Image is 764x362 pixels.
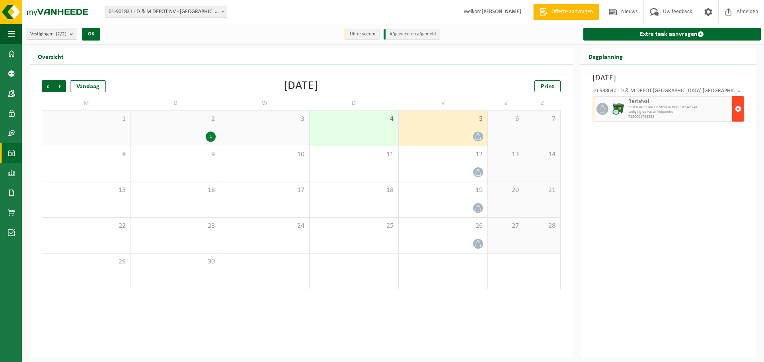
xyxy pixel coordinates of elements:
[220,96,309,110] td: W
[492,150,520,159] span: 13
[46,222,127,230] span: 22
[528,222,556,230] span: 28
[314,222,394,230] span: 25
[284,80,318,92] div: [DATE]
[135,115,216,124] span: 2
[399,96,488,110] td: V
[30,28,66,40] span: Vestigingen
[224,115,305,124] span: 3
[403,186,483,195] span: 19
[583,28,761,41] a: Extra taak aanvragen
[310,96,399,110] td: D
[528,186,556,195] span: 21
[82,28,100,41] button: OK
[314,186,394,195] span: 18
[206,132,216,142] div: 1
[592,72,744,84] h3: [DATE]
[54,80,66,92] span: Volgende
[46,150,127,159] span: 8
[26,28,77,40] button: Vestigingen(2/2)
[628,110,730,114] span: Lediging op vaste frequentie
[528,150,556,159] span: 14
[628,99,730,105] span: Restafval
[30,48,72,64] h2: Overzicht
[42,80,54,92] span: Vorige
[492,115,520,124] span: 6
[492,186,520,195] span: 20
[135,257,216,266] span: 30
[541,83,554,90] span: Print
[46,257,127,266] span: 29
[224,150,305,159] span: 10
[135,150,216,159] span: 9
[46,115,127,124] span: 1
[628,105,730,110] span: EIGEN RC 1100L GEMENGD BEDRIJFSAFVAL
[533,4,599,20] a: Offerte aanvragen
[224,186,305,195] span: 17
[314,150,394,159] span: 11
[344,29,380,40] li: Uit te voeren
[528,115,556,124] span: 7
[56,31,66,37] count: (2/2)
[105,6,227,17] span: 01-901831 - D & M DEPOT NV - AARTSELAAR
[224,222,305,230] span: 24
[492,222,520,230] span: 27
[534,80,561,92] a: Print
[612,103,624,115] img: WB-1100-CU
[524,96,560,110] td: Z
[131,96,220,110] td: D
[481,9,521,15] strong: [PERSON_NAME]
[384,29,440,40] li: Afgewerkt en afgemeld
[70,80,106,92] div: Vandaag
[581,48,631,64] h2: Dagplanning
[628,114,730,119] span: T250001768353
[42,96,131,110] td: M
[592,88,744,96] div: 10-938640 - D & M DEPOT [GEOGRAPHIC_DATA] [GEOGRAPHIC_DATA] - [GEOGRAPHIC_DATA]
[403,115,483,124] span: 5
[46,186,127,195] span: 15
[550,8,595,16] span: Offerte aanvragen
[403,222,483,230] span: 26
[314,115,394,124] span: 4
[135,186,216,195] span: 16
[135,222,216,230] span: 23
[403,150,483,159] span: 12
[488,96,524,110] td: Z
